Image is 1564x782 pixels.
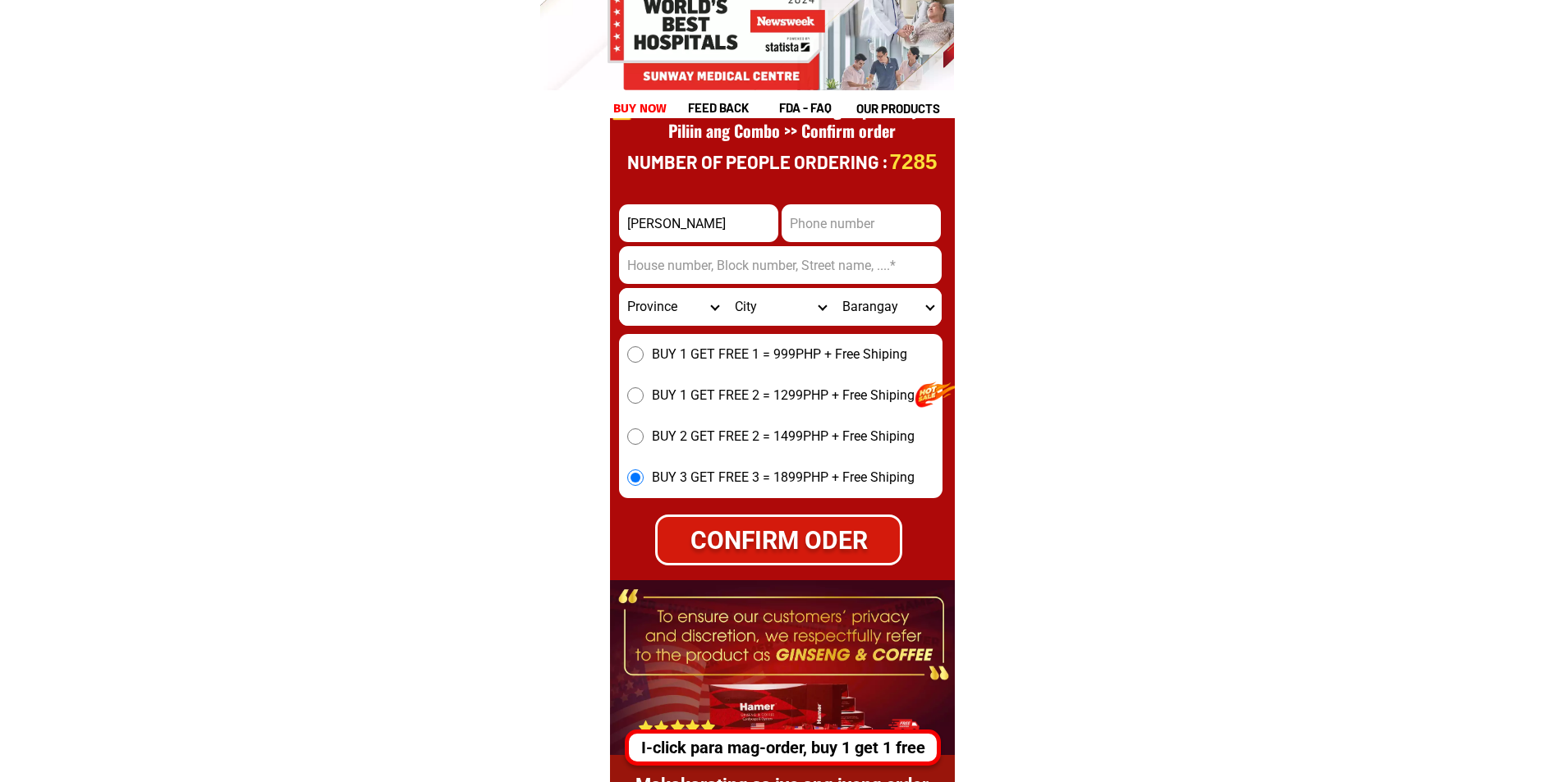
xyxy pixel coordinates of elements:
[657,521,900,558] div: CONFIRM ODER
[627,469,644,486] input: BUY 3 GET FREE 3 = 1899PHP + Free Shiping
[727,288,834,326] select: Select district
[619,204,778,242] input: Input full_name
[619,246,942,284] input: Input address
[779,98,871,117] h1: fda - FAQ
[619,288,727,326] select: Select province
[652,468,915,487] span: BUY 3 GET FREE 3 = 1899PHP + Free Shiping
[652,386,915,405] span: BUY 1 GET FREE 2 = 1299PHP + Free Shiping
[834,288,942,326] select: Select commune
[627,387,644,404] input: BUY 1 GET FREE 2 = 1299PHP + Free Shiping
[652,345,907,364] span: BUY 1 GET FREE 1 = 999PHP + Free Shiping
[614,99,666,118] h1: buy now
[612,98,953,162] h1: ⚠️️PAANO MAG-ORDER: Punan ang impormasyon >> Piliin ang Combo >> Confirm order
[627,346,644,363] input: BUY 1 GET FREE 1 = 999PHP + Free Shiping
[688,98,777,117] h1: feed back
[626,735,931,760] div: I-click para mag-order, buy 1 get 1 free
[627,428,644,445] input: BUY 2 GET FREE 2 = 1499PHP + Free Shiping
[652,427,915,446] span: BUY 2 GET FREE 2 = 1499PHP + Free Shiping
[856,99,952,118] h1: our products
[782,204,941,242] input: Input phone_number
